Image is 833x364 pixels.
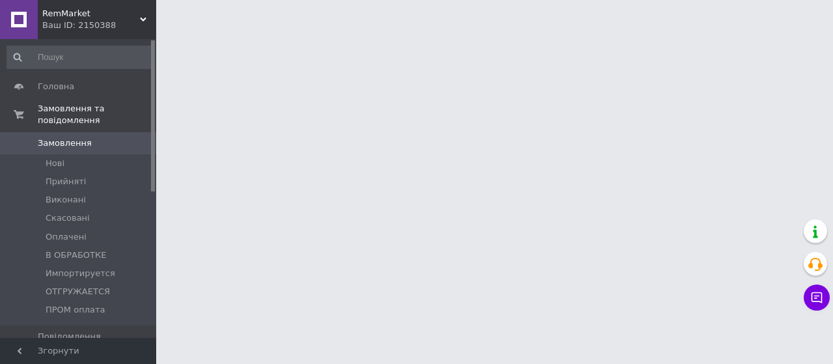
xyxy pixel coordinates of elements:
div: Ваш ID: 2150388 [42,20,156,31]
span: Импортируется [46,268,115,279]
span: Оплачені [46,231,87,243]
span: Скасовані [46,212,90,224]
span: Виконані [46,194,86,206]
span: Нові [46,158,64,169]
span: RemMarket [42,8,140,20]
span: ОТГРУЖАЕТСЯ [46,286,110,298]
button: Чат з покупцем [804,285,830,311]
span: Замовлення та повідомлення [38,103,156,126]
span: Замовлення [38,137,92,149]
input: Пошук [7,46,154,69]
span: В ОБРАБОТКЕ [46,249,106,261]
span: ПРОМ оплата [46,304,105,316]
span: Головна [38,81,74,92]
span: Повідомлення [38,331,101,343]
span: Прийняті [46,176,86,188]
